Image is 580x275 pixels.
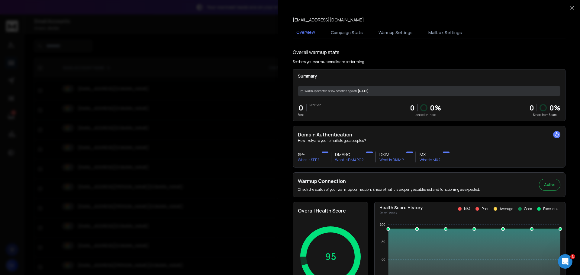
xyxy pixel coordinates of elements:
[420,158,440,162] p: What is MX ?
[335,158,364,162] p: What is DMARC ?
[304,89,357,93] span: Warmup started a few seconds ago on
[464,206,471,211] p: N/A
[298,103,304,113] p: 0
[529,103,534,113] strong: 0
[543,206,558,211] p: Excellent
[482,206,489,211] p: Poor
[309,103,321,107] p: Received
[382,257,385,261] tspan: 60
[335,152,364,158] h3: DMARC
[420,152,440,158] h3: MX
[293,49,340,56] h1: Overall warmup stats
[293,26,319,40] button: Overview
[524,206,532,211] p: Good
[425,26,466,39] button: Mailbox Settings
[379,158,404,162] p: What is DKIM ?
[298,113,304,117] p: Sent
[570,254,575,259] span: 1
[327,26,366,39] button: Campaign Stats
[500,206,513,211] p: Average
[298,131,560,138] h2: Domain Authentication
[539,179,560,191] button: Active
[379,205,423,211] p: Health Score History
[298,207,363,214] h2: Overall Health Score
[410,113,441,117] p: Landed in Inbox
[375,26,416,39] button: Warmup Settings
[325,251,336,262] p: 95
[380,223,385,226] tspan: 100
[298,152,319,158] h3: SPF
[382,240,385,244] tspan: 80
[298,73,560,79] p: Summary
[298,86,560,96] div: [DATE]
[293,17,364,23] p: [EMAIL_ADDRESS][DOMAIN_NAME]
[529,113,560,117] p: Saved from Spam
[298,187,480,192] p: Check the status of your warmup connection. Ensure that it is properly established and functionin...
[298,177,480,185] h2: Warmup Connection
[379,211,423,216] p: Past 1 week
[410,103,415,113] p: 0
[379,152,404,158] h3: DKIM
[298,138,560,143] p: How likely are your emails to get accepted?
[298,158,319,162] p: What is SPF ?
[293,59,364,64] p: See how you warmup emails are performing
[430,103,441,113] p: 0 %
[549,103,560,113] p: 0 %
[558,254,572,269] iframe: Intercom live chat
